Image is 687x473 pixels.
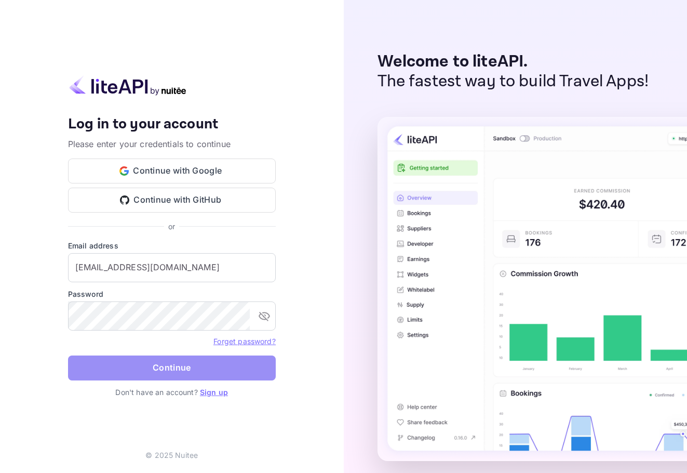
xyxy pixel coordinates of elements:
p: Welcome to liteAPI. [378,52,649,72]
label: Email address [68,240,276,251]
button: Continue with Google [68,159,276,183]
a: Forget password? [213,336,275,346]
img: liteapi [68,75,187,96]
a: Sign up [200,388,228,397]
a: Forget password? [213,337,275,346]
button: Continue [68,356,276,380]
button: Continue with GitHub [68,188,276,213]
button: toggle password visibility [254,306,275,326]
p: Don't have an account? [68,387,276,398]
p: Please enter your credentials to continue [68,138,276,150]
label: Password [68,288,276,299]
p: The fastest way to build Travel Apps! [378,72,649,91]
h4: Log in to your account [68,115,276,134]
p: or [168,221,175,232]
input: Enter your email address [68,253,276,282]
p: © 2025 Nuitee [145,450,198,461]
